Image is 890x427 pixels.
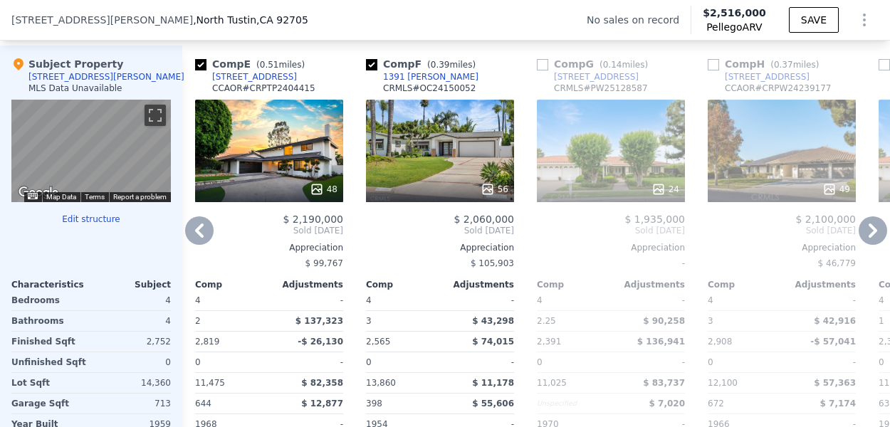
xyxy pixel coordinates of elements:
[443,290,514,310] div: -
[91,279,171,290] div: Subject
[195,311,266,331] div: 2
[472,337,514,347] span: $ 74,015
[269,279,343,290] div: Adjustments
[472,378,514,388] span: $ 11,178
[879,295,884,305] span: 4
[614,352,685,372] div: -
[643,378,685,388] span: $ 83,737
[708,57,824,71] div: Comp H
[310,182,337,196] div: 48
[603,60,622,70] span: 0.14
[272,352,343,372] div: -
[15,184,62,202] img: Google
[28,71,184,83] div: [STREET_ADDRESS][PERSON_NAME]
[611,279,685,290] div: Adjustments
[301,378,343,388] span: $ 82,358
[193,13,308,27] span: , North Tustin
[272,290,343,310] div: -
[366,378,396,388] span: 13,860
[594,60,654,70] span: ( miles)
[708,71,810,83] a: [STREET_ADDRESS]
[637,337,685,347] span: $ 136,941
[708,337,732,347] span: 2,908
[195,399,211,408] span: 644
[422,60,481,70] span: ( miles)
[94,394,171,413] div: 713
[850,6,879,34] button: Show Options
[195,242,343,253] div: Appreciation
[195,279,269,290] div: Comp
[15,184,62,202] a: Open this area in Google Maps (opens a new window)
[443,352,514,372] div: -
[774,60,793,70] span: 0.37
[782,279,856,290] div: Adjustments
[11,394,88,413] div: Garage Sqft
[145,105,166,126] button: Toggle fullscreen view
[94,352,171,372] div: 0
[366,225,514,236] span: Sold [DATE]
[94,311,171,331] div: 4
[256,14,308,26] span: , CA 92705
[11,352,88,372] div: Unfinished Sqft
[822,182,850,196] div: 49
[28,83,122,94] div: MLS Data Unavailable
[554,83,648,94] div: CRMLS # PW25128587
[46,192,76,202] button: Map Data
[195,225,343,236] span: Sold [DATE]
[251,60,310,70] span: ( miles)
[11,100,171,202] div: Map
[795,213,856,225] span: $ 2,100,000
[212,71,297,83] div: [STREET_ADDRESS]
[366,242,514,253] div: Appreciation
[28,193,38,199] button: Keyboard shortcuts
[195,378,225,388] span: 11,475
[814,378,856,388] span: $ 57,363
[195,71,297,83] a: [STREET_ADDRESS]
[537,71,639,83] a: [STREET_ADDRESS]
[879,357,884,367] span: 0
[554,71,639,83] div: [STREET_ADDRESS]
[708,378,738,388] span: 12,100
[624,213,685,225] span: $ 1,935,000
[301,399,343,408] span: $ 12,877
[537,311,608,331] div: 2.25
[11,311,88,331] div: Bathrooms
[587,13,691,27] div: No sales on record
[366,357,372,367] span: 0
[785,290,856,310] div: -
[471,258,514,268] span: $ 105,903
[708,225,856,236] span: Sold [DATE]
[537,57,654,71] div: Comp G
[708,399,724,408] span: 672
[431,60,450,70] span: 0.39
[113,193,167,201] a: Report a problem
[366,279,440,290] div: Comp
[472,399,514,408] span: $ 55,606
[537,253,685,273] div: -
[94,290,171,310] div: 4
[651,182,679,196] div: 24
[366,295,372,305] span: 4
[11,57,123,71] div: Subject Property
[810,337,856,347] span: -$ 57,041
[820,399,856,408] span: $ 7,174
[725,83,832,94] div: CCAOR # CRPW24239177
[195,295,201,305] span: 4
[725,71,810,83] div: [STREET_ADDRESS]
[537,242,685,253] div: Appreciation
[366,71,478,83] a: 1391 [PERSON_NAME]
[11,332,88,352] div: Finished Sqft
[765,60,824,70] span: ( miles)
[814,316,856,326] span: $ 42,916
[708,279,782,290] div: Comp
[708,242,856,253] div: Appreciation
[11,373,88,393] div: Lot Sqft
[537,279,611,290] div: Comp
[85,193,105,201] a: Terms
[283,213,343,225] span: $ 2,190,000
[649,399,685,408] span: $ 7,020
[708,295,713,305] span: 4
[789,7,839,33] button: SAVE
[195,57,310,71] div: Comp E
[537,337,561,347] span: 2,391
